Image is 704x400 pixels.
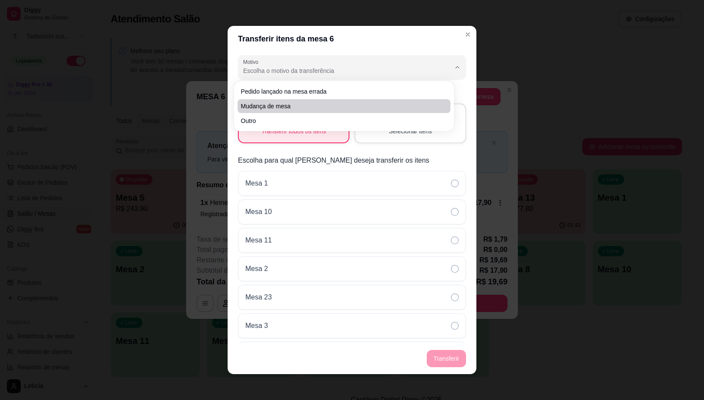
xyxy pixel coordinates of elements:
[241,117,438,125] span: Outro
[243,58,261,66] label: Motivo
[241,87,438,96] span: Pedido lançado na mesa errada
[245,292,272,302] p: Mesa 23
[228,26,476,52] header: Transferir itens da mesa 6
[245,235,272,246] p: Mesa 11
[245,207,272,217] p: Mesa 10
[243,66,450,75] span: Escolha o motivo da transferência
[461,28,475,41] button: Close
[245,264,268,274] p: Mesa 2
[261,127,326,135] span: Transferir todos os itens
[389,127,432,135] span: Selecionar itens
[245,321,268,331] p: Mesa 3
[245,178,268,189] p: Mesa 1
[241,102,438,110] span: Mudança de mesa
[238,155,466,166] p: Escolha para qual [PERSON_NAME] deseja transferir os itens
